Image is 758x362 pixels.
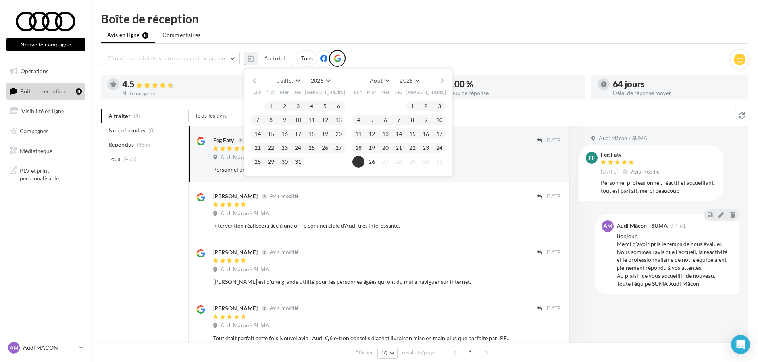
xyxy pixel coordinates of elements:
button: 7 [393,114,405,126]
button: 28 [252,156,264,168]
button: 6 [379,114,391,126]
span: Jeu [294,89,302,95]
span: Mer [381,89,390,95]
button: 4 [306,100,317,112]
span: FF [589,154,595,162]
span: 10 [381,350,388,356]
button: 18 [352,142,364,154]
button: 21 [252,142,264,154]
button: 19 [319,128,331,140]
button: 3 [292,100,304,112]
div: Taux de réponse [449,90,579,96]
button: 15 [265,128,277,140]
button: 24 [433,142,445,154]
div: Open Intercom Messenger [731,335,750,354]
div: 4.5 [122,80,252,89]
span: Audi Mâcon - SUMA [221,266,269,273]
div: Tous [296,50,317,67]
span: Répondus [108,141,134,149]
button: Choisir un point de vente ou un code magasin [101,52,240,65]
button: 19 [366,142,378,154]
button: 12 [366,128,378,140]
span: Boîte de réception [20,87,65,94]
button: 16 [420,128,432,140]
button: 10 [292,114,304,126]
div: Personnel professionnel, réactif et accueillant, tout est parfait, merci beaucoup [213,166,511,174]
button: 26 [319,142,331,154]
div: [PERSON_NAME] [213,304,258,312]
div: [PERSON_NAME] [213,248,258,256]
span: PLV et print personnalisable [20,165,82,182]
button: 9 [420,114,432,126]
span: Audi Mâcon - SUMA [221,322,269,329]
div: 8 [76,88,82,95]
button: Nouvelle campagne [6,38,85,51]
span: Audi Mâcon - SUMA [221,210,269,217]
div: Feg Faty [601,152,662,157]
span: (0) [148,127,155,134]
button: Tous les avis [188,109,267,122]
button: 14 [252,128,264,140]
span: (455) [123,156,137,162]
span: Campagnes [20,128,48,134]
button: 2 [420,100,432,112]
button: 21 [393,142,405,154]
button: 28 [393,156,405,168]
span: Choisir un point de vente ou un code magasin [108,55,225,62]
span: Audi Mâcon - SUMA [221,154,269,161]
button: 1 [265,100,277,112]
button: 2025 [396,75,422,86]
button: 24 [292,142,304,154]
button: 22 [265,142,277,154]
button: 26 [366,156,378,168]
button: 31 [292,156,304,168]
button: 22 [406,142,418,154]
span: [PERSON_NAME] [305,89,346,95]
span: [DATE] [545,249,563,256]
span: Lun [354,89,363,95]
span: [PERSON_NAME] [406,89,446,95]
div: Intervention réalisée grâce à une offre commerciale d'Audi très intéressante. [213,222,511,230]
div: Personnel professionnel, réactif et accueillant, tout est parfait, merci beaucoup [601,179,717,195]
div: Boîte de réception [101,13,748,25]
span: Tous [108,155,120,163]
a: AM Audi MACON [6,340,85,355]
span: Commentaires [162,31,200,39]
button: 30 [279,156,291,168]
button: 13 [379,128,391,140]
button: Au total [244,52,292,65]
span: Avis modifié [270,193,299,199]
button: 31 [433,156,445,168]
button: 14 [393,128,405,140]
span: Avis modifié [270,305,299,312]
button: 12 [319,114,331,126]
span: Jeu [395,89,403,95]
button: 2 [279,100,291,112]
a: Campagnes [5,123,87,139]
button: 17 [433,128,445,140]
button: 20 [379,142,391,154]
div: [PERSON_NAME] est d'une grande utilité pour les personnes âgées qui ont du mal à naviguer sur int... [213,278,511,286]
button: 6 [333,100,344,112]
button: Juillet [274,75,303,86]
button: 25 [352,156,364,168]
div: Audi Mâcon - SUMA [617,223,668,228]
a: Médiathèque [5,143,87,159]
span: Avis modifié [270,249,299,256]
span: Mar [266,89,276,95]
p: Audi MACON [23,344,76,352]
button: 30 [420,156,432,168]
button: 10 [377,348,398,359]
button: 5 [366,114,378,126]
button: 20 [333,128,344,140]
div: 64 jours [613,80,742,89]
button: 29 [406,156,418,168]
button: 23 [420,142,432,154]
span: AM [10,344,19,352]
button: 11 [306,114,317,126]
div: Tout était parfait cette fois Nouvel avis : Audi Q6 e-tron conseils d’achat livraison mise en mai... [213,334,511,342]
span: Audi Mâcon - SUMA [599,135,647,142]
div: Délai de réponse moyen [613,90,742,96]
span: (455) [137,141,150,148]
span: résultats/page [402,349,435,356]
